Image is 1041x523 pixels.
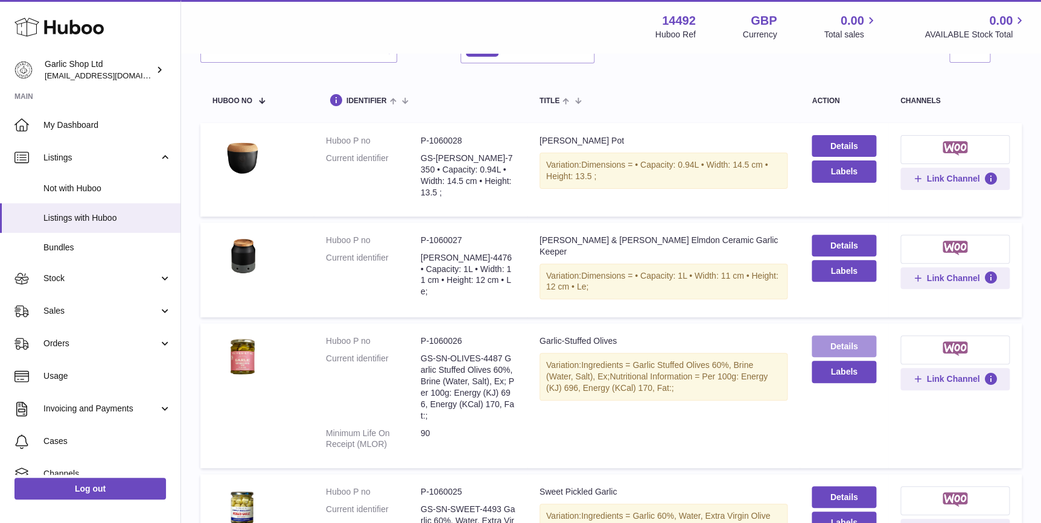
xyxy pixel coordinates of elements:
[546,271,778,292] span: Dimensions = • Capacity: 1L • Width: 11 cm • Height: 12 cm • Le;
[540,135,788,147] div: [PERSON_NAME] Pot
[812,235,876,256] a: Details
[326,335,421,347] dt: Huboo P no
[925,13,1027,40] a: 0.00 AVAILABLE Stock Total
[989,13,1013,29] span: 0.00
[326,428,421,451] dt: Minimum Life On Receipt (MLOR)
[540,335,788,347] div: Garlic-Stuffed Olives
[943,141,967,156] img: woocommerce-small.png
[421,428,515,451] dd: 90
[45,71,177,80] span: [EMAIL_ADDRESS][DOMAIN_NAME]
[43,403,159,414] span: Invoicing and Payments
[662,13,696,29] strong: 14492
[346,97,387,105] span: identifier
[540,264,788,300] div: Variation:
[212,135,273,178] img: Emile Henry Garlic Pot
[43,468,171,480] span: Channels
[421,153,515,198] dd: GS-[PERSON_NAME]-7350 • Capacity: 0.94L • Width: 14.5 cm • Height: 13.5 ;
[421,235,515,246] dd: P-1060027
[472,45,483,54] span: All
[14,61,33,79] img: internalAdmin-14492@internal.huboo.com
[43,273,159,284] span: Stock
[943,492,967,507] img: woocommerce-small.png
[326,353,421,421] dt: Current identifier
[540,486,788,498] div: Sweet Pickled Garlic
[812,486,876,508] a: Details
[212,235,273,277] img: Cole & Mason Elmdon Ceramic Garlic Keeper
[43,370,171,382] span: Usage
[900,168,1010,189] button: Link Channel
[326,235,421,246] dt: Huboo P no
[812,97,876,105] div: action
[824,29,877,40] span: Total sales
[812,160,876,182] button: Labels
[43,119,171,131] span: My Dashboard
[326,252,421,298] dt: Current identifier
[546,360,753,381] span: Ingredients = Garlic Stuffed Olives 60%, Brine (Water, Salt), Ex;
[421,335,515,347] dd: P-1060026
[43,212,171,224] span: Listings with Huboo
[943,341,967,356] img: woocommerce-small.png
[212,97,252,105] span: Huboo no
[540,153,788,189] div: Variation:
[900,97,1010,105] div: channels
[540,97,559,105] span: title
[43,436,171,447] span: Cases
[926,273,979,284] span: Link Channel
[926,173,979,184] span: Link Channel
[421,486,515,498] dd: P-1060025
[43,183,171,194] span: Not with Huboo
[900,368,1010,390] button: Link Channel
[925,29,1027,40] span: AVAILABLE Stock Total
[43,152,159,163] span: Listings
[43,242,171,253] span: Bundles
[743,29,777,40] div: Currency
[421,252,515,298] dd: [PERSON_NAME]-4476 • Capacity: 1L • Width: 11 cm • Height: 12 cm • Le;
[812,361,876,382] button: Labels
[926,373,979,384] span: Link Channel
[943,241,967,255] img: woocommerce-small.png
[540,353,788,401] div: Variation:
[43,305,159,317] span: Sales
[812,135,876,157] a: Details
[546,160,768,181] span: Dimensions = • Capacity: 0.94L • Width: 14.5 cm • Height: 13.5 ;
[326,153,421,198] dt: Current identifier
[326,486,421,498] dt: Huboo P no
[841,13,864,29] span: 0.00
[812,335,876,357] a: Details
[824,13,877,40] a: 0.00 Total sales
[546,372,768,393] span: Nutritional Information = Per 100g: Energy (KJ) 696, Energy (KCal) 170, Fat:;
[326,135,421,147] dt: Huboo P no
[540,235,788,258] div: [PERSON_NAME] & [PERSON_NAME] Elmdon Ceramic Garlic Keeper
[212,335,273,378] img: Garlic-Stuffed Olives
[655,29,696,40] div: Huboo Ref
[812,260,876,282] button: Labels
[14,478,166,499] a: Log out
[751,13,777,29] strong: GBP
[421,353,515,421] dd: GS-SN-OLIVES-4487 Garlic Stuffed Olives 60%, Brine (Water, Salt), Ex; Per 100g: Energy (KJ) 696, ...
[43,338,159,349] span: Orders
[45,59,153,81] div: Garlic Shop Ltd
[900,267,1010,289] button: Link Channel
[421,135,515,147] dd: P-1060028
